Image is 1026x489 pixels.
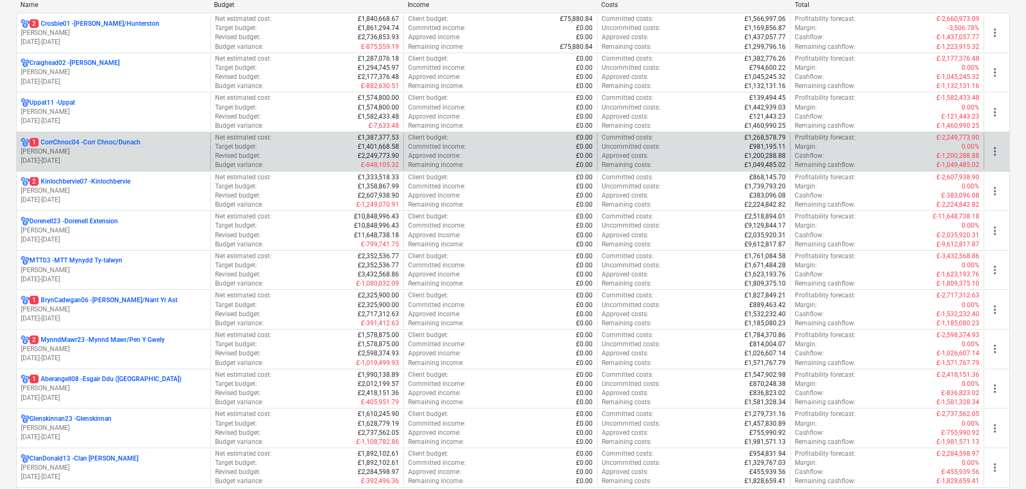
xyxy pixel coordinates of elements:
p: Approved income : [408,231,461,240]
p: Revised budget : [215,151,261,160]
p: £1,358,867.99 [358,182,399,191]
div: Income [408,1,593,9]
p: Revised budget : [215,270,261,279]
p: Client budget : [408,14,448,24]
p: 0.00% [962,261,979,270]
p: Committed income : [408,142,466,151]
div: Project has multi currencies enabled [21,98,29,107]
p: Budget variance : [215,121,263,130]
p: £2,249,773.90 [358,151,399,160]
p: [DATE] - [DATE] [21,472,206,481]
p: Net estimated cost : [215,212,271,221]
p: £-7,633.48 [368,121,399,130]
p: Craighead02 - [PERSON_NAME] [29,59,120,68]
p: £-875,559.19 [361,42,399,52]
p: Target budget : [215,63,257,72]
p: Net estimated cost : [215,133,271,142]
p: £-848,105.32 [361,160,399,170]
p: Approved costs : [602,231,648,240]
p: Dorenell23 - Dorenell Extension [29,217,118,226]
p: CorrChnoc04 - Corr Chnoc/Dunach [29,138,141,147]
p: [PERSON_NAME] [21,266,206,275]
div: Project has multi currencies enabled [21,375,29,384]
p: £0.00 [576,212,593,221]
p: Uncommitted costs : [602,182,660,191]
p: £2,518,894.01 [744,212,786,221]
p: £1,442,939.03 [744,103,786,112]
span: more_vert [988,382,1001,395]
p: Uppat11 - Uppat [29,98,75,107]
span: 1 [29,375,39,383]
p: £0.00 [576,252,593,261]
p: MTT03 - MTT Mynydd Ty-talwyn [29,256,122,265]
p: Client budget : [408,173,448,182]
p: £2,352,536.77 [358,252,399,261]
p: £383,096.08 [749,191,786,200]
p: [PERSON_NAME] [21,345,206,354]
p: Net estimated cost : [215,252,271,261]
p: £1,299,796.16 [744,42,786,52]
p: Approved income : [408,112,461,121]
span: 1 [29,138,39,147]
p: £-1,437,057.77 [936,33,979,42]
p: £1,460,990.25 [744,121,786,130]
p: Committed income : [408,221,466,230]
p: 0.00% [962,221,979,230]
p: [DATE] - [DATE] [21,116,206,126]
span: more_vert [988,264,1001,276]
p: £-1,249,070.91 [356,200,399,209]
p: £9,129,844.17 [744,221,786,230]
div: Name [20,1,205,9]
p: MynndMawr23 - Mynnd Mawr/Pen Y Gwely [29,335,165,345]
p: Net estimated cost : [215,93,271,103]
div: Glenskinnan23 -Glenskinnan[PERSON_NAME][DATE]-[DATE] [21,414,206,442]
p: ClanDonald13 - Clan [PERSON_NAME] [29,454,138,463]
p: [PERSON_NAME] [21,384,206,393]
p: £1,401,668.58 [358,142,399,151]
p: £3,432,568.86 [358,270,399,279]
p: £-1,460,990.25 [936,121,979,130]
p: Margin : [795,142,817,151]
p: Remaining costs : [602,240,652,249]
p: £75,880.84 [560,14,593,24]
p: £0.00 [576,270,593,279]
p: Kinlochbervie07 - Kinlochbervie [29,177,130,186]
p: £0.00 [576,82,593,91]
span: more_vert [988,66,1001,79]
p: Remaining cashflow : [795,42,855,52]
p: £1,671,484.28 [744,261,786,270]
p: Remaining costs : [602,160,652,170]
div: Project has multi currencies enabled [21,454,29,463]
p: £-799,741.75 [361,240,399,249]
p: £0.00 [576,173,593,182]
p: Revised budget : [215,112,261,121]
span: more_vert [988,26,1001,39]
span: 1 [29,296,39,304]
div: 1Aberangell08 -Esgair Ddu ([GEOGRAPHIC_DATA])[PERSON_NAME][DATE]-[DATE] [21,375,206,402]
p: Profitability forecast : [795,252,855,261]
p: £0.00 [576,33,593,42]
div: Craighead02 -[PERSON_NAME][PERSON_NAME][DATE]-[DATE] [21,59,206,86]
p: £10,848,996.43 [354,221,399,230]
p: Remaining costs : [602,200,652,209]
p: Remaining costs : [602,42,652,52]
p: Approved costs : [602,72,648,82]
p: Uncommitted costs : [602,142,660,151]
p: Approved income : [408,151,461,160]
p: Profitability forecast : [795,133,855,142]
span: 2 [29,177,39,186]
p: Cashflow : [795,270,824,279]
iframe: Chat Widget [972,437,1026,489]
p: £868,145.70 [749,173,786,182]
p: Budget variance : [215,279,263,288]
p: Committed income : [408,63,466,72]
p: [PERSON_NAME] [21,68,206,77]
p: Committed income : [408,24,466,33]
p: Uncommitted costs : [602,103,660,112]
p: Revised budget : [215,33,261,42]
p: Margin : [795,221,817,230]
p: [PERSON_NAME] [21,186,206,195]
p: [DATE] - [DATE] [21,433,206,442]
div: Project has multi currencies enabled [21,59,29,68]
p: £0.00 [576,142,593,151]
